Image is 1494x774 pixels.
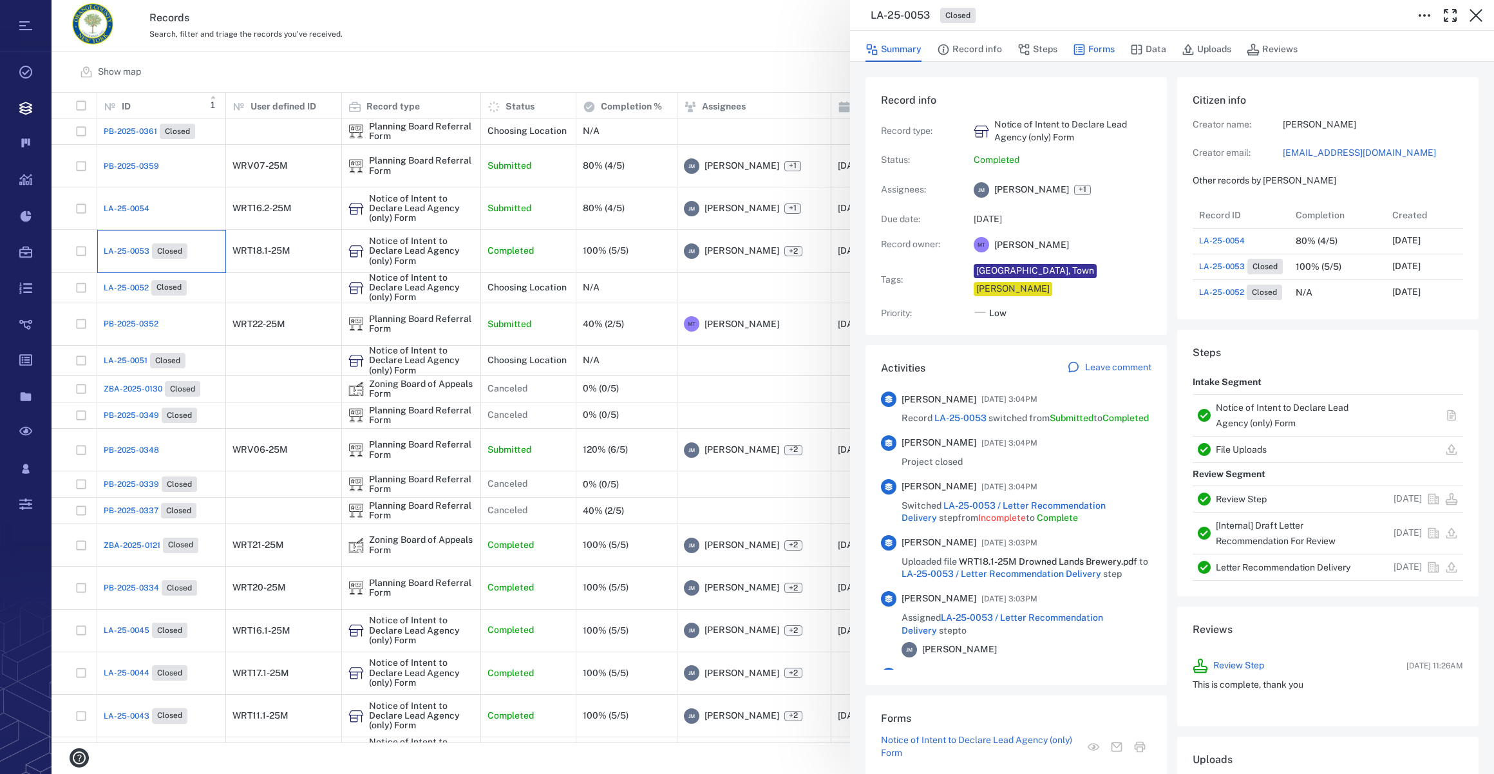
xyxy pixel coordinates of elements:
p: Completed [974,154,1151,167]
span: Submitted [1050,413,1093,423]
div: Completion [1296,197,1345,233]
button: Summary [865,37,922,62]
span: Closed [1249,287,1280,298]
button: Record info [937,37,1002,62]
span: [DATE] 3:04PM [981,435,1037,451]
div: N/A [1296,288,1312,297]
p: Creator email: [1193,147,1283,160]
span: [PERSON_NAME] [902,592,976,605]
div: StepsIntake SegmentNotice of Intent to Declare Lead Agency (only) FormFile UploadsReview SegmentR... [1177,330,1479,607]
span: Assigned step to [902,612,1151,637]
p: [DATE] [1394,561,1422,574]
a: LA-25-0053Closed [1199,259,1283,274]
div: Created [1386,202,1482,228]
h6: Reviews [1193,622,1463,637]
h6: Forms [881,711,1151,726]
div: [GEOGRAPHIC_DATA], Town [976,265,1094,278]
span: Help [29,9,55,21]
a: Review Step [1213,659,1264,672]
span: [DATE] 3:03PM [981,535,1037,551]
p: Record owner : [881,238,958,251]
p: Due date : [881,213,958,226]
p: Status : [881,154,958,167]
button: Data [1130,37,1166,62]
span: Incomplete [978,513,1026,523]
span: [DATE] 3:03PM [981,591,1037,607]
a: LA-25-0054 [1199,235,1245,247]
div: Citizen infoCreator name:[PERSON_NAME]Creator email:[EMAIL_ADDRESS][DOMAIN_NAME]Other records by ... [1177,77,1479,330]
button: Steps [1017,37,1057,62]
p: [DATE] [1394,527,1422,540]
span: Low [989,307,1007,320]
span: [PERSON_NAME] [902,437,976,449]
p: [DATE] [1392,234,1421,247]
button: Mail form [1105,735,1128,759]
div: Created [1392,197,1427,233]
p: [DATE] [1392,286,1421,299]
div: Completion [1289,202,1386,228]
button: Print form [1128,735,1151,759]
p: [DATE] [1394,493,1422,505]
button: Forms [1073,37,1115,62]
p: Notice of Intent to Declare Lead Agency (only) Form [994,118,1151,144]
a: Letter Recommendation Delivery [1216,562,1350,572]
span: +1 [1074,185,1091,195]
span: [DATE] 11:27AM [981,668,1039,683]
span: Uploaded file to step [902,556,1151,581]
button: Reviews [1247,37,1298,62]
p: Other records by [PERSON_NAME] [1193,175,1463,187]
span: Switched step from to [902,500,1151,525]
span: Complete [1037,513,1078,523]
a: LA-25-0053 / Letter Recommendation Delivery [902,569,1101,579]
p: Review Segment [1193,463,1265,486]
p: Record type : [881,125,958,138]
p: Priority : [881,307,958,320]
h6: Activities [881,361,925,376]
span: [PERSON_NAME] [902,669,976,682]
p: Leave comment [1085,361,1151,374]
p: This is complete, thank you [1193,679,1463,692]
div: J M [902,642,917,657]
a: LA-25-0053 / Letter Recommendation Delivery [902,500,1106,524]
a: [Internal] Draft Letter Recommendation For Review [1216,520,1336,546]
p: [DATE] [974,213,1151,226]
span: Closed [1250,261,1280,272]
div: J M [974,182,989,198]
div: [PERSON_NAME] [976,283,1050,296]
a: LA-25-0052Closed [1199,285,1282,300]
a: Notice of Intent to Declare Lead Agency (only) Form [881,734,1082,759]
button: View form in the step [1082,735,1105,759]
div: ActivitiesLeave comment[PERSON_NAME][DATE] 3:04PMRecord LA-25-0053 switched fromSubmittedtoComple... [865,345,1167,695]
p: Creator name: [1193,118,1283,131]
h6: Uploads [1193,752,1233,768]
span: [DATE] 3:04PM [981,392,1037,407]
div: Notice of Intent to Declare Lead Agency (only) Form [974,124,989,139]
div: Record ID [1193,202,1289,228]
span: [DATE] 11:26AM [1406,660,1463,672]
span: [PERSON_NAME] [922,643,997,656]
div: ReviewsReview Step[DATE] 11:26AMThis is complete, thank you [1177,607,1479,737]
span: [PERSON_NAME] [994,184,1069,196]
span: LA-25-0053 [934,413,987,423]
p: Intake Segment [1193,371,1262,394]
div: M T [974,237,989,252]
a: LA-25-0053 / Letter Recommendation Delivery [902,612,1103,636]
span: Project closed [902,456,963,469]
div: 100% (5/5) [1296,262,1341,272]
a: Leave comment [1067,361,1151,376]
span: +1 [1076,184,1089,195]
button: Close [1463,3,1489,28]
h3: LA-25-0053 [871,8,930,23]
p: Assignees : [881,184,958,196]
p: Tags : [881,274,958,287]
span: Completed [1102,413,1149,423]
h6: Steps [1193,345,1463,361]
span: Closed [943,10,973,21]
div: 80% (4/5) [1296,236,1338,246]
span: [DATE] 3:04PM [981,479,1037,495]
